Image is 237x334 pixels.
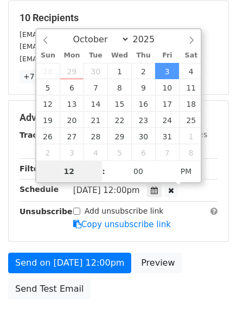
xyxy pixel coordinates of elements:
a: +7 more [20,70,60,83]
span: October 6, 2025 [60,79,84,95]
span: October 1, 2025 [107,63,131,79]
span: [DATE] 12:00pm [73,185,140,195]
span: October 12, 2025 [36,95,60,112]
span: November 1, 2025 [179,128,203,144]
span: September 29, 2025 [60,63,84,79]
span: October 2, 2025 [131,63,155,79]
span: October 3, 2025 [155,63,179,79]
input: Hour [36,160,103,182]
span: October 8, 2025 [107,79,131,95]
span: October 26, 2025 [36,128,60,144]
span: October 21, 2025 [84,112,107,128]
h5: 10 Recipients [20,12,217,24]
input: Minute [105,160,171,182]
span: November 8, 2025 [179,144,203,160]
strong: Schedule [20,185,59,194]
a: Preview [134,253,182,273]
iframe: Chat Widget [183,282,237,334]
span: October 24, 2025 [155,112,179,128]
span: September 28, 2025 [36,63,60,79]
span: October 4, 2025 [179,63,203,79]
span: October 16, 2025 [131,95,155,112]
span: November 2, 2025 [36,144,60,160]
span: October 27, 2025 [60,128,84,144]
span: October 22, 2025 [107,112,131,128]
span: November 7, 2025 [155,144,179,160]
span: October 31, 2025 [155,128,179,144]
small: [EMAIL_ADDRESS][DOMAIN_NAME] [20,55,140,63]
span: October 20, 2025 [60,112,84,128]
span: November 6, 2025 [131,144,155,160]
span: Fri [155,52,179,59]
span: October 5, 2025 [36,79,60,95]
small: [EMAIL_ADDRESS][DOMAIN_NAME] [20,42,140,50]
span: October 11, 2025 [179,79,203,95]
span: October 19, 2025 [36,112,60,128]
span: Sun [36,52,60,59]
span: Wed [107,52,131,59]
strong: Tracking [20,131,56,139]
span: October 13, 2025 [60,95,84,112]
strong: Unsubscribe [20,207,73,216]
span: October 10, 2025 [155,79,179,95]
span: October 15, 2025 [107,95,131,112]
span: October 9, 2025 [131,79,155,95]
span: October 17, 2025 [155,95,179,112]
label: Add unsubscribe link [85,205,164,217]
span: Sat [179,52,203,59]
span: Click to toggle [171,160,201,182]
span: September 30, 2025 [84,63,107,79]
span: Tue [84,52,107,59]
small: [EMAIL_ADDRESS][DOMAIN_NAME] [20,30,140,38]
a: Copy unsubscribe link [73,220,171,229]
a: Send on [DATE] 12:00pm [8,253,131,273]
span: November 3, 2025 [60,144,84,160]
a: Send Test Email [8,279,91,299]
span: October 7, 2025 [84,79,107,95]
h5: Advanced [20,112,217,124]
span: November 4, 2025 [84,144,107,160]
span: October 30, 2025 [131,128,155,144]
span: : [102,160,105,182]
span: October 14, 2025 [84,95,107,112]
span: Mon [60,52,84,59]
input: Year [130,34,169,44]
span: Thu [131,52,155,59]
span: October 28, 2025 [84,128,107,144]
strong: Filters [20,164,47,173]
span: October 18, 2025 [179,95,203,112]
span: November 5, 2025 [107,144,131,160]
span: October 25, 2025 [179,112,203,128]
span: October 29, 2025 [107,128,131,144]
span: October 23, 2025 [131,112,155,128]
